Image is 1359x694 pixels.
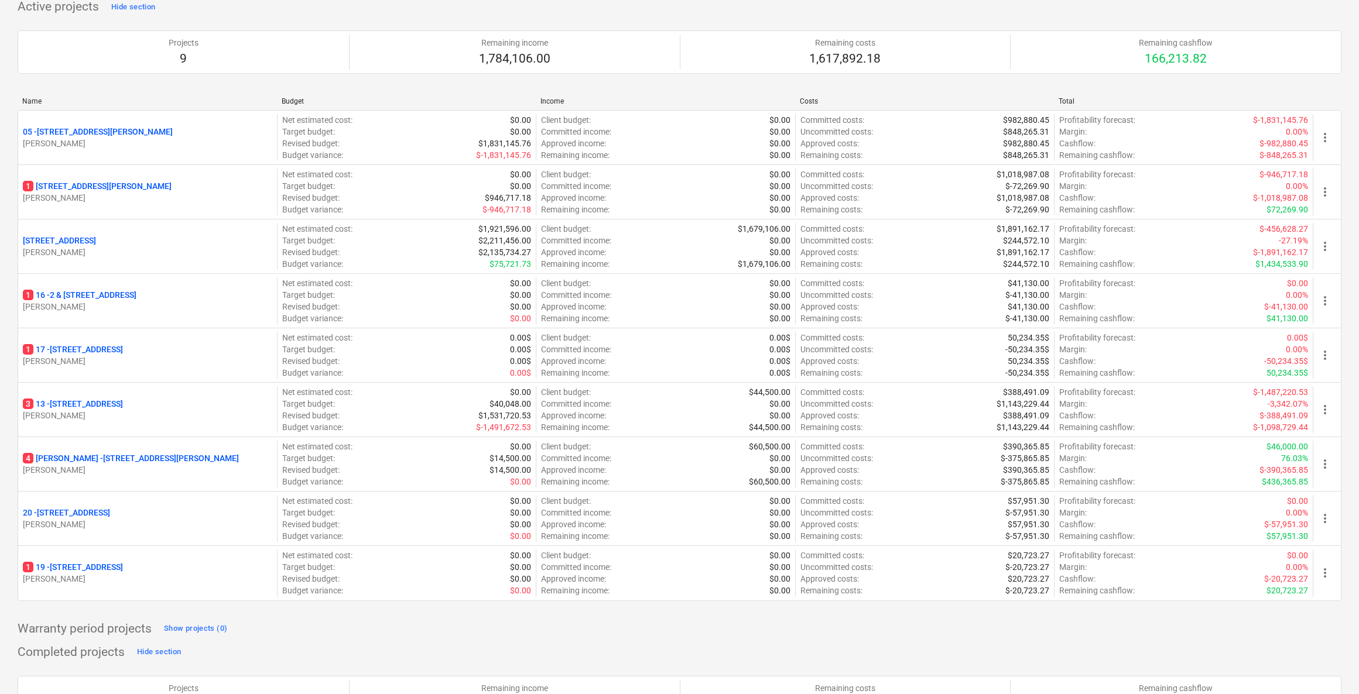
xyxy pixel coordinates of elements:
p: Committed income : [541,452,611,464]
p: $1,434,533.90 [1255,258,1308,270]
p: Budget variance : [282,367,343,379]
p: Budget variance : [282,476,343,487]
p: Approved costs : [800,138,859,149]
p: Committed costs : [800,441,864,452]
p: 50,234.35$ [1266,367,1308,379]
p: 0.00$ [1287,332,1308,343]
p: Profitability forecast : [1059,223,1135,235]
div: [STREET_ADDRESS][PERSON_NAME] [23,235,272,258]
p: Approved income : [541,464,606,476]
p: $14,500.00 [489,464,531,476]
p: 1,617,892.18 [809,51,881,67]
p: 0.00% [1286,126,1308,138]
p: Net estimated cost : [282,386,352,398]
p: $1,143,229.44 [997,421,1049,433]
p: Cashflow : [1059,355,1096,367]
p: $0.00 [1287,495,1308,507]
p: Committed income : [541,235,611,246]
p: $0.00 [769,235,790,246]
p: $0.00 [510,277,531,289]
p: $0.00 [510,476,531,487]
p: Revised budget : [282,355,340,367]
p: $0.00 [769,192,790,204]
p: Remaining costs : [800,149,862,161]
p: 166,213.82 [1139,51,1213,67]
p: $982,880.45 [1003,138,1049,149]
p: $1,531,720.53 [478,410,531,421]
p: Committed income : [541,398,611,410]
p: 0.00$ [510,355,531,367]
p: 19 - [STREET_ADDRESS] [23,561,123,573]
div: 4[PERSON_NAME] -[STREET_ADDRESS][PERSON_NAME][PERSON_NAME] [23,452,272,476]
div: 116 -2 & [STREET_ADDRESS][PERSON_NAME] [23,289,272,312]
span: more_vert [1318,511,1332,525]
p: $0.00 [769,138,790,149]
p: 0.00$ [510,367,531,379]
p: Target budget : [282,452,335,464]
p: Committed costs : [800,114,864,126]
p: Budget variance : [282,204,343,215]
p: Target budget : [282,398,335,410]
p: $1,679,106.00 [738,223,790,235]
p: Margin : [1059,235,1087,246]
p: $946,717.18 [485,192,531,204]
p: $0.00 [769,149,790,161]
p: Profitability forecast : [1059,169,1135,180]
p: [STREET_ADDRESS][PERSON_NAME] [23,180,172,192]
p: -50,234.35$ [1005,367,1049,379]
p: $-1,891,162.17 [1253,246,1308,258]
p: Net estimated cost : [282,114,352,126]
p: $-375,865.85 [1001,452,1049,464]
p: Approved income : [541,355,606,367]
p: $-848,265.31 [1259,149,1308,161]
p: Net estimated cost : [282,332,352,343]
p: Committed costs : [800,223,864,235]
p: [PERSON_NAME] [23,355,272,367]
p: Remaining income : [541,312,610,324]
p: Remaining cashflow : [1059,204,1135,215]
p: Target budget : [282,507,335,518]
p: Remaining costs : [800,258,862,270]
p: $41,130.00 [1266,312,1308,324]
p: Approved income : [541,138,606,149]
span: 4 [23,453,33,463]
p: Cashflow : [1059,301,1096,312]
p: $-946,717.18 [482,204,531,215]
p: 0.00% [1286,180,1308,192]
p: $1,921,596.00 [478,223,531,235]
p: Remaining income : [541,258,610,270]
p: $0.00 [510,301,531,312]
p: $848,265.31 [1003,149,1049,161]
p: $46,000.00 [1266,441,1308,452]
p: $1,831,145.76 [478,138,531,149]
p: Committed costs : [800,169,864,180]
p: Remaining income : [541,204,610,215]
p: Remaining cashflow : [1059,258,1135,270]
p: $0.00 [769,204,790,215]
p: Client budget : [541,114,591,126]
p: Committed income : [541,289,611,301]
p: $-1,098,729.44 [1253,421,1308,433]
p: $982,880.45 [1003,114,1049,126]
p: Client budget : [541,223,591,235]
p: $1,891,162.17 [997,223,1049,235]
p: Net estimated cost : [282,277,352,289]
p: $0.00 [510,180,531,192]
p: Committed income : [541,507,611,518]
p: 0.00$ [769,332,790,343]
p: Committed costs : [800,277,864,289]
p: Uncommitted costs : [800,507,873,518]
p: $0.00 [769,114,790,126]
p: $60,500.00 [749,476,790,487]
p: $-72,269.90 [1005,180,1049,192]
span: 1 [23,344,33,355]
p: $0.00 [510,386,531,398]
p: $0.00 [510,312,531,324]
p: $0.00 [769,464,790,476]
p: $1,143,229.44 [997,398,1049,410]
p: $244,572.10 [1003,258,1049,270]
div: 119 -[STREET_ADDRESS][PERSON_NAME] [23,561,272,585]
p: $-388,491.09 [1259,410,1308,421]
span: more_vert [1318,130,1332,145]
span: more_vert [1318,348,1332,362]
